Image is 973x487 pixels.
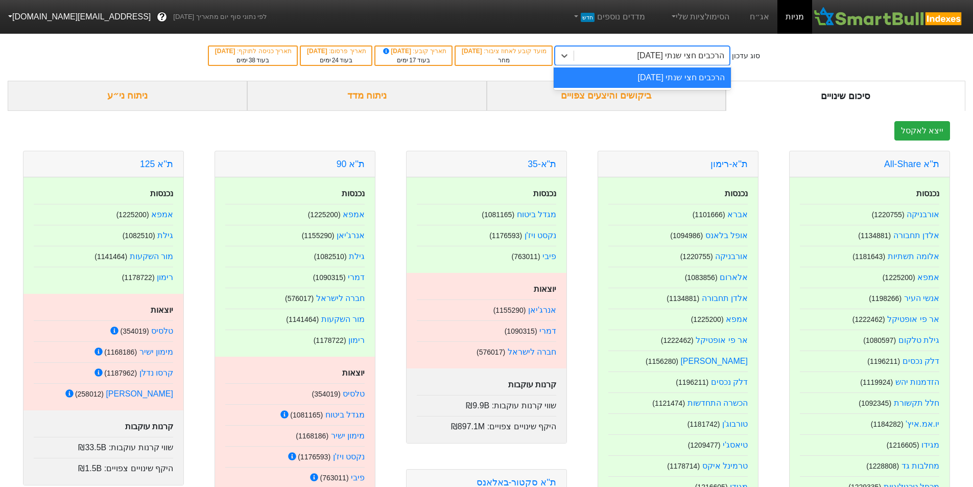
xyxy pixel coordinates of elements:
small: ( 1176593 ) [298,453,330,461]
small: ( 1225200 ) [691,315,724,323]
small: ( 763011 ) [320,474,348,482]
div: היקף שינויים צפויים : [417,416,556,433]
a: חברה לישראל [508,347,556,356]
small: ( 1228808 ) [866,462,899,470]
a: טורבוג'ן [722,420,748,428]
div: סיכום שינויים [726,81,965,111]
strong: נכנסות [916,189,939,198]
small: ( 258012 ) [75,390,104,398]
a: פיבי [542,252,556,261]
a: מימון ישיר [331,431,365,440]
small: ( 1081165 ) [290,411,323,419]
small: ( 354019 ) [312,390,340,398]
small: ( 1220755 ) [872,211,905,219]
a: אלומה תשתיות [888,252,939,261]
div: ביקושים והיצעים צפויים [487,81,726,111]
a: אמפא [726,315,748,323]
a: אנרג'יאן [337,231,365,240]
a: דלק נכסים [711,378,748,386]
small: ( 1092345 ) [859,399,891,407]
a: אמפא [151,210,173,219]
small: ( 1134881 ) [667,294,699,303]
a: הכשרה התחדשות [687,399,748,407]
a: דלק נכסים [903,357,939,365]
a: דמרי [539,327,556,335]
a: אברא [727,210,748,219]
div: בעוד ימים [214,56,292,65]
small: ( 1225200 ) [308,211,341,219]
a: מדדים נוספיםחדש [568,7,649,27]
small: ( 1080597 ) [863,336,896,344]
small: ( 1155290 ) [493,306,526,314]
small: ( 1082510 ) [123,231,155,240]
small: ( 1141464 ) [94,252,127,261]
a: ת''א 90 [337,159,365,169]
strong: קרנות עוקבות [125,422,173,431]
small: ( 1181742 ) [687,420,720,428]
a: אמפא [917,273,939,282]
small: ( 1101666 ) [693,211,725,219]
div: בעוד ימים [306,56,366,65]
a: אמפא [343,210,365,219]
a: מגידו [921,440,939,449]
span: [DATE] [215,48,237,55]
div: הרכבים חצי שנתי [DATE] [554,67,731,88]
small: ( 1090315 ) [505,327,537,335]
div: הרכבים חצי שנתי [DATE] [637,50,725,62]
small: ( 1094986 ) [670,231,703,240]
small: ( 1196211 ) [867,357,900,365]
a: אורבניקה [715,252,748,261]
small: ( 1178722 ) [122,273,155,282]
span: ₪9.9B [466,401,489,410]
a: אר פי אופטיקל [887,315,939,323]
small: ( 1155290 ) [302,231,335,240]
a: מגדל ביטוח [325,410,365,419]
small: ( 1209477 ) [688,441,721,449]
span: 38 [249,57,255,64]
small: ( 1082510 ) [314,252,347,261]
small: ( 1168186 ) [296,432,328,440]
div: מועד קובע לאחוז ציבור : [461,47,547,56]
a: מגדל ביטוח [517,210,556,219]
small: ( 576017 ) [477,348,505,356]
div: תאריך קובע : [381,47,446,56]
a: ת"א-35 [528,159,556,169]
div: שווי קרנות עוקבות : [34,437,173,454]
small: ( 1178722 ) [314,336,346,344]
a: אנשי העיר [904,294,939,303]
a: ת''א-רימון [710,159,748,169]
div: שווי קרנות עוקבות : [417,395,556,412]
a: פיבי [351,473,365,482]
small: ( 1134881 ) [858,231,891,240]
div: היקף שינויים צפויים : [34,458,173,475]
button: ייצא לאקסל [894,121,950,141]
div: תאריך פרסום : [306,47,366,56]
strong: נכנסות [725,189,748,198]
small: ( 1141464 ) [286,315,319,323]
span: לפי נתוני סוף יום מתאריך [DATE] [173,12,267,22]
a: אופל בלאנס [705,231,748,240]
span: ₪1.5B [78,464,102,473]
a: קרסו נדלן [139,368,173,377]
div: בעוד ימים [381,56,446,65]
a: חלל תקשורת [894,399,939,407]
span: ₪897.1M [451,422,485,431]
div: ניתוח ני״ע [8,81,247,111]
a: מור השקעות [130,252,173,261]
small: ( 1198266 ) [869,294,901,303]
small: ( 1178714 ) [667,462,700,470]
span: חדש [581,13,595,22]
strong: יוצאות [342,368,365,377]
a: אלדן תחבורה [893,231,939,240]
div: תאריך כניסה לתוקף : [214,47,292,56]
a: רימון [348,336,365,344]
small: ( 1083856 ) [685,273,718,282]
small: ( 1168186 ) [104,348,137,356]
small: ( 1220755 ) [680,252,713,261]
a: יו.אמ.איץ' [906,420,939,428]
small: ( 1090315 ) [313,273,346,282]
a: רימון [157,273,173,282]
a: טרמינל איקס [702,461,748,470]
a: חברה לישראל [316,294,365,303]
small: ( 1222462 ) [852,315,885,323]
